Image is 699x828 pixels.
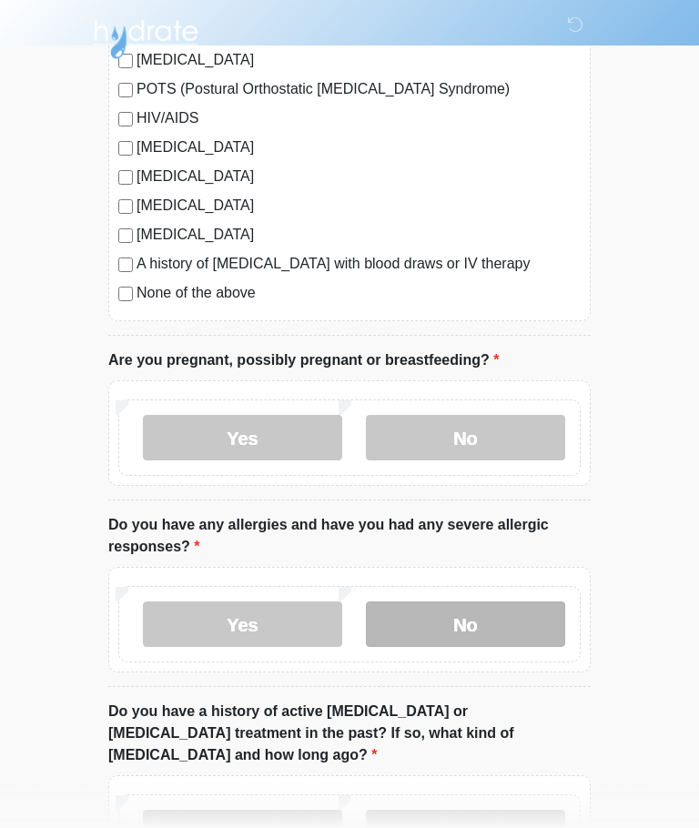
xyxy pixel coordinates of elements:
[137,224,581,246] label: [MEDICAL_DATA]
[137,166,581,187] label: [MEDICAL_DATA]
[366,415,565,460] label: No
[90,14,201,60] img: Hydrate IV Bar - Arcadia Logo
[118,199,133,214] input: [MEDICAL_DATA]
[143,415,342,460] label: Yes
[137,253,581,275] label: A history of [MEDICAL_DATA] with blood draws or IV therapy
[137,282,581,304] label: None of the above
[118,287,133,301] input: None of the above
[118,83,133,97] input: POTS (Postural Orthostatic [MEDICAL_DATA] Syndrome)
[108,349,499,371] label: Are you pregnant, possibly pregnant or breastfeeding?
[108,514,591,558] label: Do you have any allergies and have you had any severe allergic responses?
[366,601,565,647] label: No
[137,78,581,100] label: POTS (Postural Orthostatic [MEDICAL_DATA] Syndrome)
[118,257,133,272] input: A history of [MEDICAL_DATA] with blood draws or IV therapy
[143,601,342,647] label: Yes
[118,170,133,185] input: [MEDICAL_DATA]
[118,228,133,243] input: [MEDICAL_DATA]
[118,112,133,126] input: HIV/AIDS
[137,136,581,158] label: [MEDICAL_DATA]
[108,701,591,766] label: Do you have a history of active [MEDICAL_DATA] or [MEDICAL_DATA] treatment in the past? If so, wh...
[137,195,581,217] label: [MEDICAL_DATA]
[137,107,581,129] label: HIV/AIDS
[118,141,133,156] input: [MEDICAL_DATA]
